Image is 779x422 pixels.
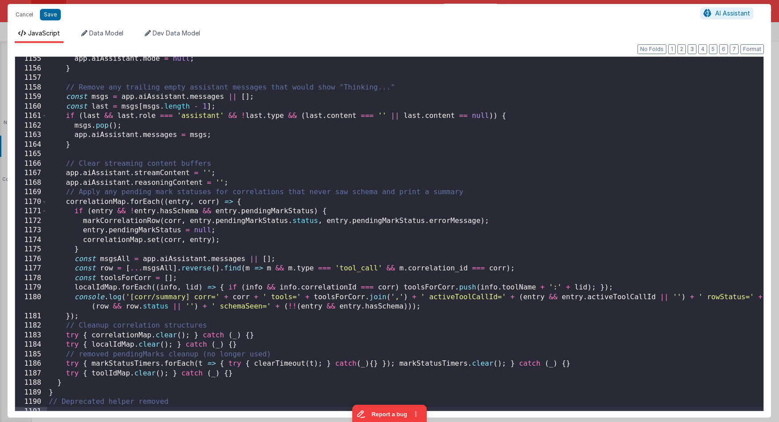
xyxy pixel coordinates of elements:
[15,359,47,369] div: 1186
[15,121,47,131] div: 1162
[15,312,47,321] div: 1181
[40,9,61,20] button: Save
[89,29,123,37] span: Data Model
[11,8,38,21] button: Cancel
[688,44,696,54] button: 3
[668,44,676,54] button: 1
[740,44,764,54] button: Format
[15,83,47,93] div: 1158
[15,188,47,197] div: 1169
[15,235,47,245] div: 1174
[15,340,47,350] div: 1184
[719,44,728,54] button: 6
[153,29,200,37] span: Dev Data Model
[15,254,47,264] div: 1176
[15,159,47,169] div: 1166
[15,369,47,379] div: 1187
[15,207,47,216] div: 1171
[15,274,47,283] div: 1178
[15,92,47,102] div: 1159
[15,407,47,417] div: 1191
[15,64,47,74] div: 1156
[15,350,47,359] div: 1185
[15,216,47,226] div: 1172
[15,73,47,83] div: 1157
[700,8,753,19] button: AI Assistant
[15,197,47,207] div: 1170
[677,44,686,54] button: 2
[15,293,47,312] div: 1180
[15,397,47,407] div: 1190
[637,44,666,54] button: No Folds
[15,149,47,159] div: 1165
[15,178,47,188] div: 1168
[15,54,47,64] div: 1155
[15,388,47,398] div: 1189
[15,140,47,150] div: 1164
[715,9,750,17] span: AI Assistant
[15,264,47,274] div: 1177
[15,245,47,254] div: 1175
[15,168,47,178] div: 1167
[15,378,47,388] div: 1188
[15,226,47,235] div: 1173
[698,44,707,54] button: 4
[15,102,47,112] div: 1160
[15,283,47,293] div: 1179
[15,130,47,140] div: 1163
[15,111,47,121] div: 1161
[28,29,60,37] span: JavaScript
[15,321,47,331] div: 1182
[709,44,717,54] button: 5
[730,44,739,54] button: 7
[15,331,47,340] div: 1183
